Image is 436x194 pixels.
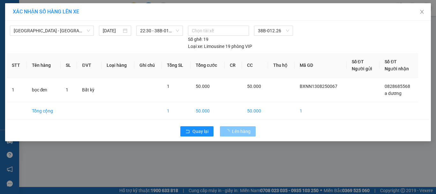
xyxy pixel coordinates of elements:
div: 19 [188,36,208,43]
td: 50.000 [191,102,225,120]
span: 50.000 [196,84,210,89]
input: 13/08/2025 [103,27,121,34]
span: a dương [385,91,402,96]
td: Tổng cộng [27,102,61,120]
span: Người nhận [385,66,409,71]
td: 1 [295,102,346,120]
th: Thu hộ [268,53,295,78]
span: Số ĐT [352,59,364,64]
span: 50.000 [247,84,261,89]
span: 1 [66,87,68,92]
td: 1 [7,78,27,102]
span: close [419,9,425,14]
span: Hà Nội - Hà Tĩnh [14,26,90,35]
th: Ghi chú [134,53,162,78]
td: 50.000 [242,102,268,120]
button: Lên hàng [220,126,256,136]
button: Close [413,3,431,21]
span: Số ghế: [188,36,202,43]
th: STT [7,53,27,78]
th: Tổng SL [162,53,191,78]
span: Loại xe: [188,43,203,50]
th: CC [242,53,268,78]
td: Bất kỳ [77,78,101,102]
span: 1 [167,84,169,89]
td: bọc đen [27,78,61,102]
span: Số ĐT [385,59,397,64]
span: Người gửi [352,66,372,71]
span: 22:30 - 38B-012.26 [140,26,179,35]
span: 0828685568 [385,84,410,89]
span: Quay lại [192,128,208,135]
th: CR [225,53,242,78]
span: 38B-012.26 [258,26,289,35]
td: 1 [162,102,191,120]
span: Lên hàng [232,128,251,135]
th: Tổng cước [191,53,225,78]
button: rollbackQuay lại [180,126,214,136]
div: Limousine 19 phòng VIP [188,43,252,50]
span: XÁC NHẬN SỐ HÀNG LÊN XE [13,9,79,15]
span: BXNN1308250067 [300,84,337,89]
span: rollback [185,129,190,134]
th: Tên hàng [27,53,61,78]
th: Loại hàng [101,53,134,78]
span: loading [225,129,232,134]
th: ĐVT [77,53,101,78]
th: Mã GD [295,53,346,78]
th: SL [61,53,77,78]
